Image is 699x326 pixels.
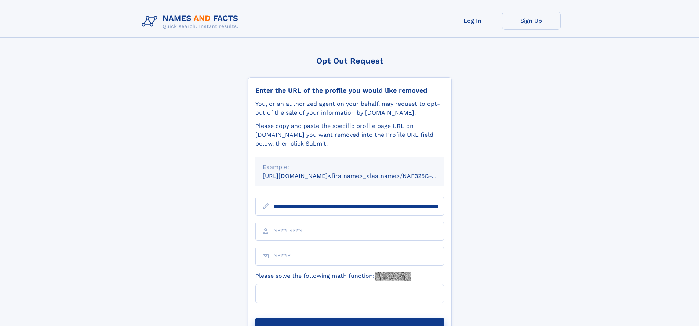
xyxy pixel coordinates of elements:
[255,86,444,94] div: Enter the URL of the profile you would like removed
[263,163,437,172] div: Example:
[248,56,452,65] div: Opt Out Request
[255,272,411,281] label: Please solve the following math function:
[255,100,444,117] div: You, or an authorized agent on your behalf, may request to opt-out of the sale of your informatio...
[139,12,244,32] img: Logo Names and Facts
[263,172,458,179] small: [URL][DOMAIN_NAME]<firstname>_<lastname>/NAF325G-xxxxxxxx
[255,122,444,148] div: Please copy and paste the specific profile page URL on [DOMAIN_NAME] you want removed into the Pr...
[502,12,561,30] a: Sign Up
[443,12,502,30] a: Log In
